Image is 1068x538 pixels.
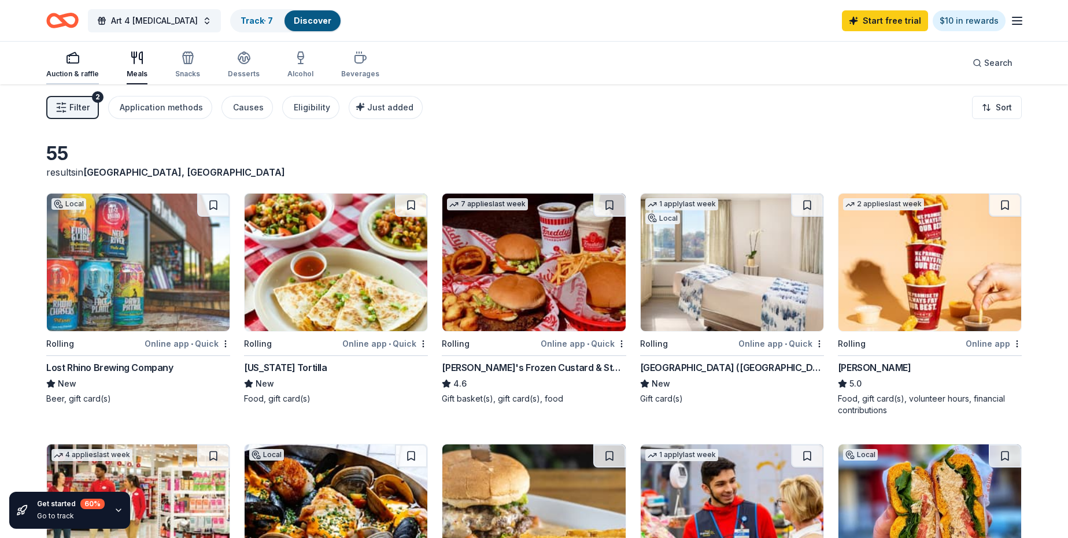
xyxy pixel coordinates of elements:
button: Just added [349,96,423,119]
div: Food, gift card(s) [244,393,428,405]
div: [GEOGRAPHIC_DATA] ([GEOGRAPHIC_DATA]) [640,361,824,374]
div: 60 % [80,499,105,509]
span: • [785,339,787,348]
div: Online app [966,336,1022,351]
a: Image for Freddy's Frozen Custard & Steakburgers7 applieslast weekRollingOnline app•Quick[PERSON_... [442,193,626,405]
span: New [256,377,274,391]
button: Meals [127,46,147,84]
div: 1 apply last week [645,198,718,210]
img: Image for Salamander Resort (Middleburg) [641,194,823,331]
span: Art 4 [MEDICAL_DATA] [111,14,198,28]
button: Beverages [341,46,379,84]
img: Image for Freddy's Frozen Custard & Steakburgers [442,194,625,331]
div: Rolling [244,337,272,351]
div: Rolling [838,337,866,351]
button: Search [963,51,1022,75]
div: Rolling [442,337,470,351]
div: Online app Quick [541,336,626,351]
button: Causes [221,96,273,119]
div: Beer, gift card(s) [46,393,230,405]
div: Auction & raffle [46,69,99,79]
button: Eligibility [282,96,339,119]
div: Beverages [341,69,379,79]
div: Meals [127,69,147,79]
a: Track· 7 [241,16,273,25]
img: Image for Lost Rhino Brewing Company [47,194,230,331]
div: Rolling [640,337,668,351]
div: 1 apply last week [645,449,718,461]
button: Snacks [175,46,200,84]
a: $10 in rewards [933,10,1006,31]
div: Causes [233,101,264,114]
div: Get started [37,499,105,509]
a: Image for California TortillaRollingOnline app•Quick[US_STATE] TortillaNewFood, gift card(s) [244,193,428,405]
a: Home [46,7,79,34]
button: Track· 7Discover [230,9,342,32]
div: [PERSON_NAME]'s Frozen Custard & Steakburgers [442,361,626,374]
button: Art 4 [MEDICAL_DATA] [88,9,221,32]
div: Lost Rhino Brewing Company [46,361,173,374]
button: Desserts [228,46,260,84]
div: Desserts [228,69,260,79]
div: Gift basket(s), gift card(s), food [442,393,626,405]
span: • [389,339,391,348]
span: 5.0 [849,377,862,391]
div: Gift card(s) [640,393,824,405]
span: [GEOGRAPHIC_DATA], [GEOGRAPHIC_DATA] [83,166,285,178]
div: 55 [46,142,428,165]
a: Image for Salamander Resort (Middleburg)1 applylast weekLocalRollingOnline app•Quick[GEOGRAPHIC_D... [640,193,824,405]
button: Application methods [108,96,212,119]
button: Sort [972,96,1022,119]
div: Local [645,213,680,224]
button: Alcohol [287,46,313,84]
div: Rolling [46,337,74,351]
div: Local [51,198,86,210]
a: Start free trial [842,10,928,31]
div: [PERSON_NAME] [838,361,911,374]
button: Filter2 [46,96,99,119]
div: results [46,165,428,179]
a: Image for Sheetz2 applieslast weekRollingOnline app[PERSON_NAME]5.0Food, gift card(s), volunteer ... [838,193,1022,416]
span: in [76,166,285,178]
a: Discover [294,16,331,25]
div: Food, gift card(s), volunteer hours, financial contributions [838,393,1022,416]
button: Auction & raffle [46,46,99,84]
div: Online app Quick [145,336,230,351]
div: Go to track [37,511,105,521]
div: 2 applies last week [843,198,924,210]
div: Local [843,449,878,461]
span: • [587,339,589,348]
span: Filter [69,101,90,114]
div: Alcohol [287,69,313,79]
div: Online app Quick [738,336,824,351]
div: Local [249,449,284,461]
span: • [191,339,193,348]
img: Image for Sheetz [838,194,1021,331]
img: Image for California Tortilla [245,194,427,331]
div: 4 applies last week [51,449,132,461]
div: Online app Quick [342,336,428,351]
span: 4.6 [453,377,467,391]
div: 7 applies last week [447,198,528,210]
div: Eligibility [294,101,330,114]
div: Snacks [175,69,200,79]
span: Just added [367,102,413,112]
span: New [58,377,76,391]
div: [US_STATE] Tortilla [244,361,327,374]
span: Sort [996,101,1012,114]
a: Image for Lost Rhino Brewing CompanyLocalRollingOnline app•QuickLost Rhino Brewing CompanyNewBeer... [46,193,230,405]
div: 2 [92,91,104,103]
span: New [652,377,670,391]
span: Search [984,56,1012,70]
div: Application methods [120,101,203,114]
